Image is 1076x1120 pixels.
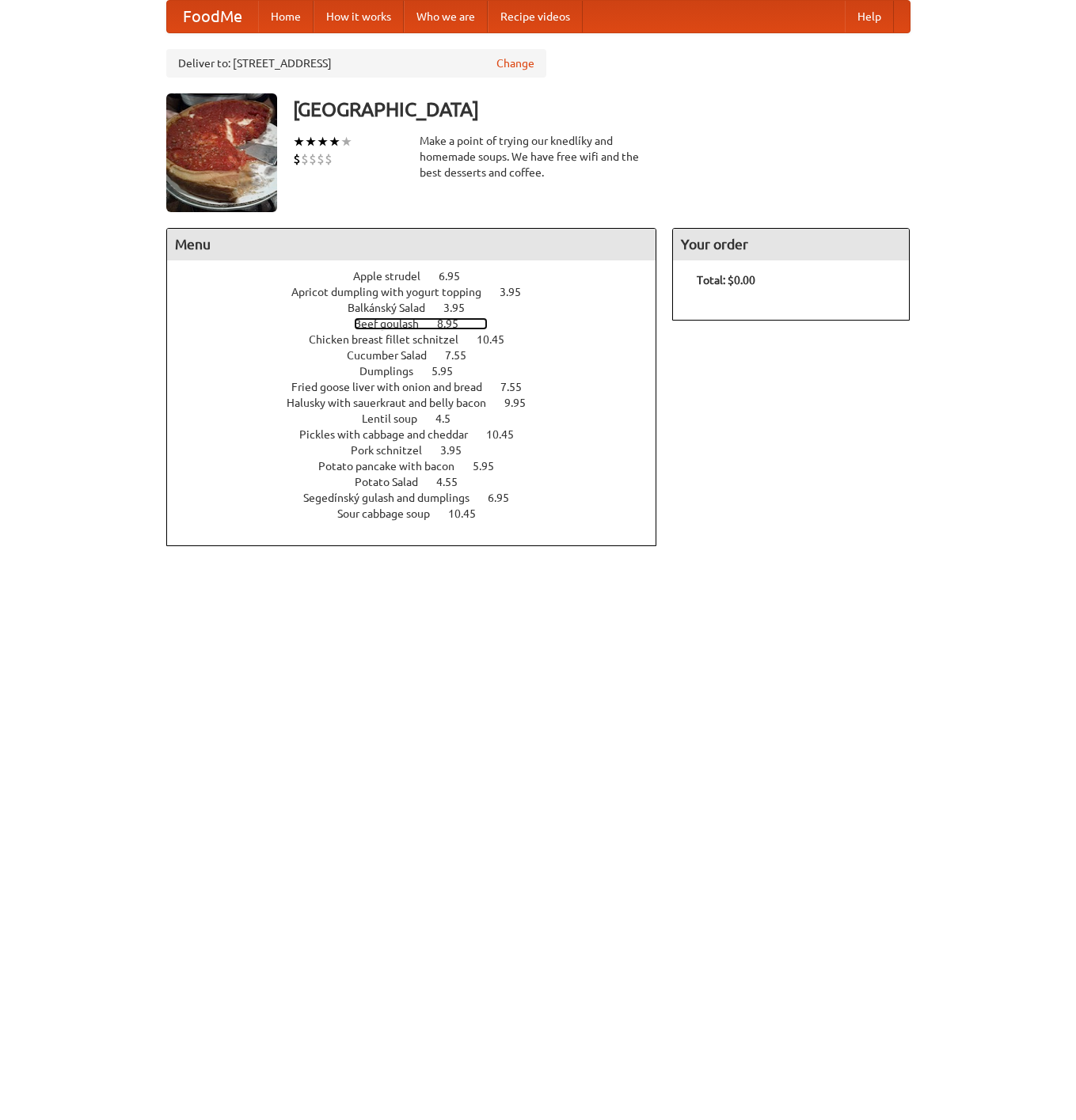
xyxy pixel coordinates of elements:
a: Change [496,55,534,71]
li: $ [325,150,333,168]
li: $ [309,150,317,168]
a: Balkánský Salad 3.95 [348,302,494,314]
h4: Menu [167,229,656,260]
a: Apricot dumpling with yogurt topping 3.95 [291,286,550,298]
a: Cucumber Salad 7.55 [347,349,496,362]
span: Potato Salad [355,476,434,488]
span: 8.95 [437,317,474,330]
a: Who we are [404,1,488,32]
a: Chicken breast fillet schnitzel 10.45 [309,333,534,346]
span: 5.95 [473,460,510,473]
h4: Your order [673,229,909,260]
span: Lentil soup [362,412,433,425]
span: Sour cabbage soup [337,507,446,520]
li: ★ [340,133,352,150]
span: 3.95 [440,444,477,457]
a: Dumplings 5.95 [359,365,482,378]
span: 10.45 [477,333,520,346]
h3: [GEOGRAPHIC_DATA] [293,93,911,125]
span: 10.45 [448,507,492,520]
span: Apple strudel [353,270,436,283]
span: 6.95 [488,492,525,504]
li: $ [301,150,309,168]
a: Help [845,1,894,32]
a: FoodMe [167,1,258,32]
li: ★ [293,133,305,150]
li: $ [317,150,325,168]
span: 7.55 [500,381,538,393]
span: 3.95 [443,302,481,314]
span: Halusky with sauerkraut and belly bacon [287,397,502,409]
li: ★ [317,133,329,150]
a: Beef goulash 8.95 [354,317,488,330]
span: Dumplings [359,365,429,378]
a: Apple strudel 6.95 [353,270,489,283]
span: Segedínský gulash and dumplings [303,492,485,504]
span: 4.55 [436,476,473,488]
span: Chicken breast fillet schnitzel [309,333,474,346]
a: Sour cabbage soup 10.45 [337,507,505,520]
img: angular.jpg [166,93,277,212]
li: $ [293,150,301,168]
a: Home [258,1,314,32]
span: 5.95 [432,365,469,378]
span: Fried goose liver with onion and bread [291,381,498,393]
a: Pork schnitzel 3.95 [351,444,491,457]
b: Total: $0.00 [697,274,755,287]
span: Pork schnitzel [351,444,438,457]
span: Pickles with cabbage and cheddar [299,428,484,441]
li: ★ [329,133,340,150]
span: 9.95 [504,397,542,409]
a: Potato Salad 4.55 [355,476,487,488]
a: How it works [314,1,404,32]
a: Fried goose liver with onion and bread 7.55 [291,381,551,393]
a: Lentil soup 4.5 [362,412,480,425]
span: Beef goulash [354,317,435,330]
div: Deliver to: [STREET_ADDRESS] [166,49,546,78]
span: 10.45 [486,428,530,441]
span: 3.95 [500,286,537,298]
span: 7.55 [445,349,482,362]
a: Halusky with sauerkraut and belly bacon 9.95 [287,397,555,409]
span: 6.95 [439,270,476,283]
span: Apricot dumpling with yogurt topping [291,286,497,298]
a: Segedínský gulash and dumplings 6.95 [303,492,538,504]
a: Potato pancake with bacon 5.95 [318,460,523,473]
a: Pickles with cabbage and cheddar 10.45 [299,428,543,441]
li: ★ [305,133,317,150]
div: Make a point of trying our knedlíky and homemade soups. We have free wifi and the best desserts a... [420,133,657,180]
span: 4.5 [435,412,466,425]
span: Cucumber Salad [347,349,443,362]
span: Potato pancake with bacon [318,460,470,473]
a: Recipe videos [488,1,583,32]
span: Balkánský Salad [348,302,441,314]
